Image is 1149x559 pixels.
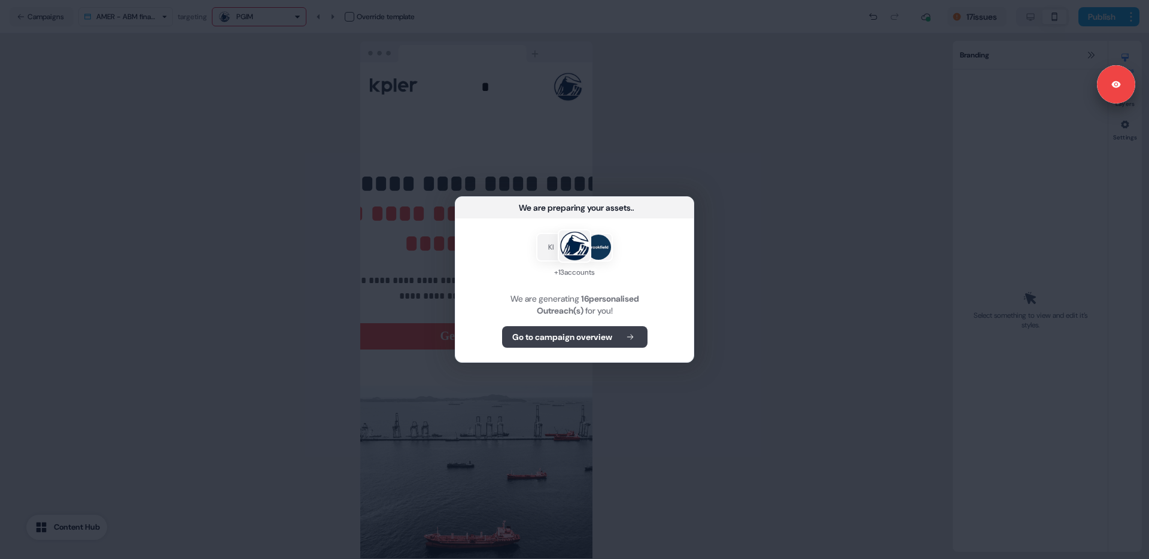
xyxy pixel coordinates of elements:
[536,266,613,278] div: + 13 accounts
[502,326,648,348] button: Go to campaign overview
[512,331,612,343] b: Go to campaign overview
[548,241,554,253] div: KI
[537,293,639,316] b: 16 personalised Outreach(s)
[470,293,679,317] div: We are generating for you!
[631,202,634,214] div: ...
[519,202,631,214] div: We are preparing your assets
